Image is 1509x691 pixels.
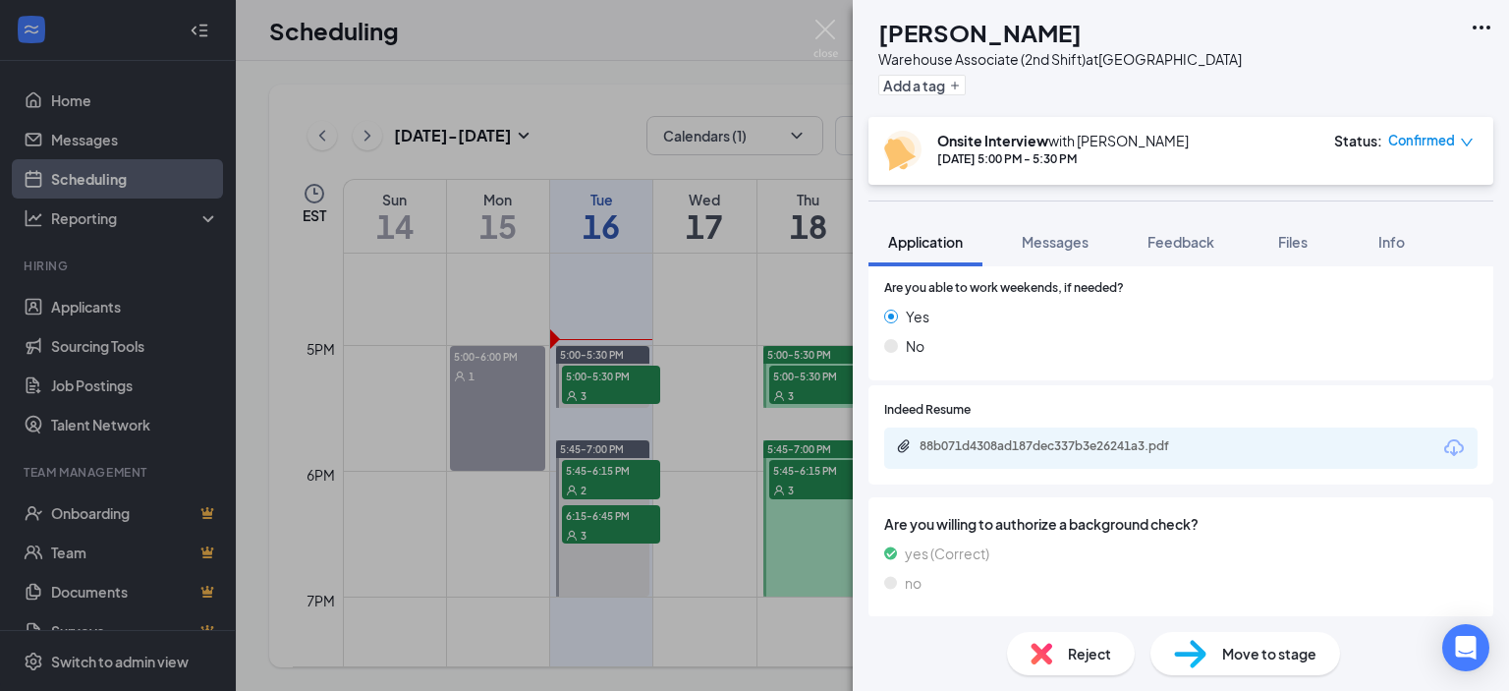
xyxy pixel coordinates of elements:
span: Indeed Resume [884,401,971,420]
div: Open Intercom Messenger [1442,624,1489,671]
div: [DATE] 5:00 PM - 5:30 PM [937,150,1189,167]
svg: Plus [949,80,961,91]
span: Files [1278,233,1308,251]
span: Are you able to work weekends, if needed? [884,279,1124,298]
span: Messages [1022,233,1089,251]
span: Application [888,233,963,251]
b: Onsite Interview [937,132,1048,149]
div: with [PERSON_NAME] [937,131,1189,150]
span: Feedback [1147,233,1214,251]
svg: Download [1442,436,1466,460]
h1: [PERSON_NAME] [878,16,1082,49]
div: Warehouse Associate (2nd Shift) at [GEOGRAPHIC_DATA] [878,49,1242,69]
span: Move to stage [1222,643,1316,664]
span: yes (Correct) [905,543,989,564]
span: Are you willing to authorize a background check? [884,513,1478,535]
span: no [905,572,922,594]
span: Yes [906,306,929,327]
svg: Ellipses [1470,16,1493,39]
span: Reject [1068,643,1111,664]
svg: Paperclip [896,438,912,454]
span: Info [1378,233,1405,251]
a: Paperclip88b071d4308ad187dec337b3e26241a3.pdf [896,438,1214,457]
span: No [906,335,924,357]
button: PlusAdd a tag [878,75,966,95]
div: Status : [1334,131,1382,150]
span: down [1460,136,1474,149]
span: Confirmed [1388,131,1455,150]
div: 88b071d4308ad187dec337b3e26241a3.pdf [920,438,1195,454]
